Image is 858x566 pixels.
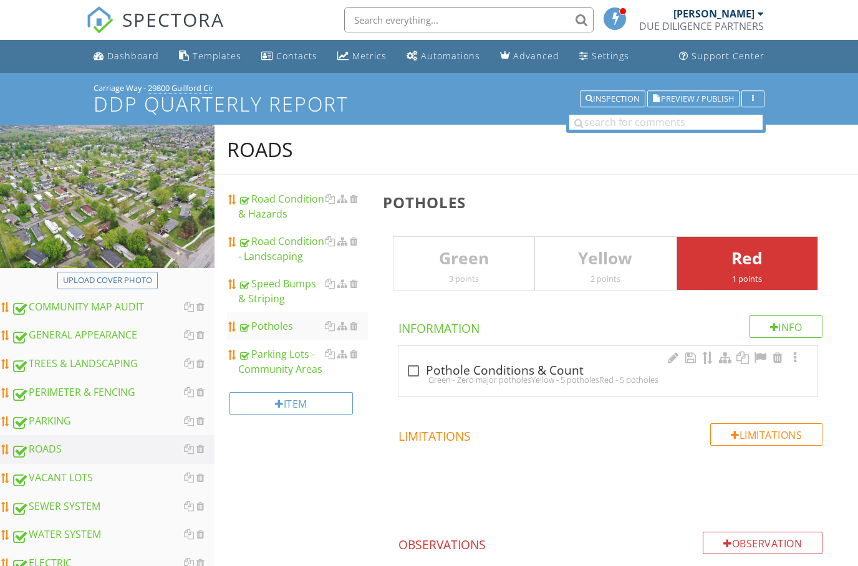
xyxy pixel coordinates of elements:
[402,45,485,68] a: Automations (Basic)
[256,45,322,68] a: Contacts
[94,93,764,115] h1: DDP Quarterly Report
[677,274,817,284] div: 1 points
[639,20,764,32] div: DUE DILIGENCE PARTNERS
[574,45,634,68] a: Settings
[57,272,158,289] button: Upload cover photo
[592,50,629,62] div: Settings
[122,6,224,32] span: SPECTORA
[406,375,810,385] div: Green - Zero major potholesYellow - 5 potholesRed - 5 potholes
[238,347,368,377] div: Parking Lots - Community Areas
[344,7,594,32] input: Search everything...
[11,499,214,515] div: SEWER SYSTEM
[674,45,769,68] a: Support Center
[332,45,392,68] a: Metrics
[11,527,214,543] div: WATER SYSTEM
[580,90,645,108] button: Inspection
[513,50,559,62] div: Advanced
[383,194,838,211] h3: Potholes
[398,423,822,444] h4: Limitations
[238,319,368,333] div: Potholes
[276,50,317,62] div: Contacts
[86,6,113,34] img: The Best Home Inspection Software - Spectora
[238,234,368,264] div: Road Condition - Landscaping
[352,50,387,62] div: Metrics
[750,315,823,338] div: Info
[393,274,534,284] div: 3 points
[569,115,763,130] input: search for comments
[11,470,214,486] div: VACANT LOTS
[11,385,214,401] div: PERIMETER & FENCING
[107,50,159,62] div: Dashboard
[11,441,214,458] div: ROADS
[421,50,480,62] div: Automations
[11,356,214,372] div: TREES & LANDSCAPING
[692,50,764,62] div: Support Center
[647,92,740,103] a: Preview / Publish
[535,246,675,271] p: Yellow
[229,392,353,415] div: Item
[393,246,534,271] p: Green
[11,413,214,429] div: PARKING
[238,276,368,306] div: Speed Bumps & Striping
[535,274,675,284] div: 2 points
[174,45,246,68] a: Templates
[677,246,817,271] p: Red
[703,532,822,554] div: Observation
[495,45,564,68] a: Advanced
[398,532,822,553] h4: Observations
[94,83,764,93] div: Carriage Way -
[63,274,152,287] div: Upload cover photo
[710,423,822,446] div: Limitations
[238,191,368,221] div: Road Condition & Hazards
[398,315,822,337] h4: Information
[86,17,224,43] a: SPECTORA
[586,95,640,103] div: Inspection
[661,95,734,103] span: Preview / Publish
[647,90,740,108] button: Preview / Publish
[580,92,645,103] a: Inspection
[11,327,214,343] div: GENERAL APPEARANCE
[227,137,293,162] div: ROADS
[193,50,241,62] div: Templates
[89,45,164,68] a: Dashboard
[673,7,754,20] div: [PERSON_NAME]
[11,299,214,315] div: COMMUNITY MAP AUDIT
